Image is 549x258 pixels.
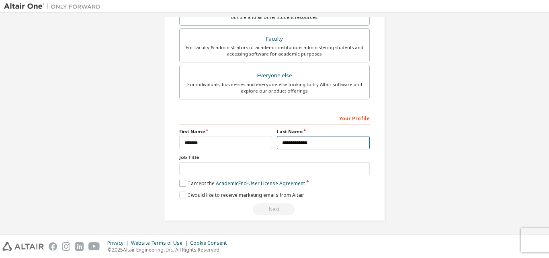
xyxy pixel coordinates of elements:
[179,111,370,124] div: Your Profile
[62,242,70,251] img: instagram.svg
[179,180,305,187] label: I accept the
[277,128,370,135] label: Last Name
[179,203,370,215] div: Read and acccept EULA to continue
[75,242,84,251] img: linkedin.svg
[190,240,231,246] div: Cookie Consent
[4,2,104,10] img: Altair One
[107,240,131,246] div: Privacy
[131,240,190,246] div: Website Terms of Use
[2,242,44,251] img: altair_logo.svg
[179,128,272,135] label: First Name
[49,242,57,251] img: facebook.svg
[184,33,365,45] div: Faculty
[184,44,365,57] div: For faculty & administrators of academic institutions administering students and accessing softwa...
[184,81,365,94] div: For individuals, businesses and everyone else looking to try Altair software and explore our prod...
[216,180,305,187] a: Academic End-User License Agreement
[179,192,304,198] label: I would like to receive marketing emails from Altair
[179,154,370,161] label: Job Title
[184,70,365,81] div: Everyone else
[107,246,231,253] p: © 2025 Altair Engineering, Inc. All Rights Reserved.
[88,242,100,251] img: youtube.svg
